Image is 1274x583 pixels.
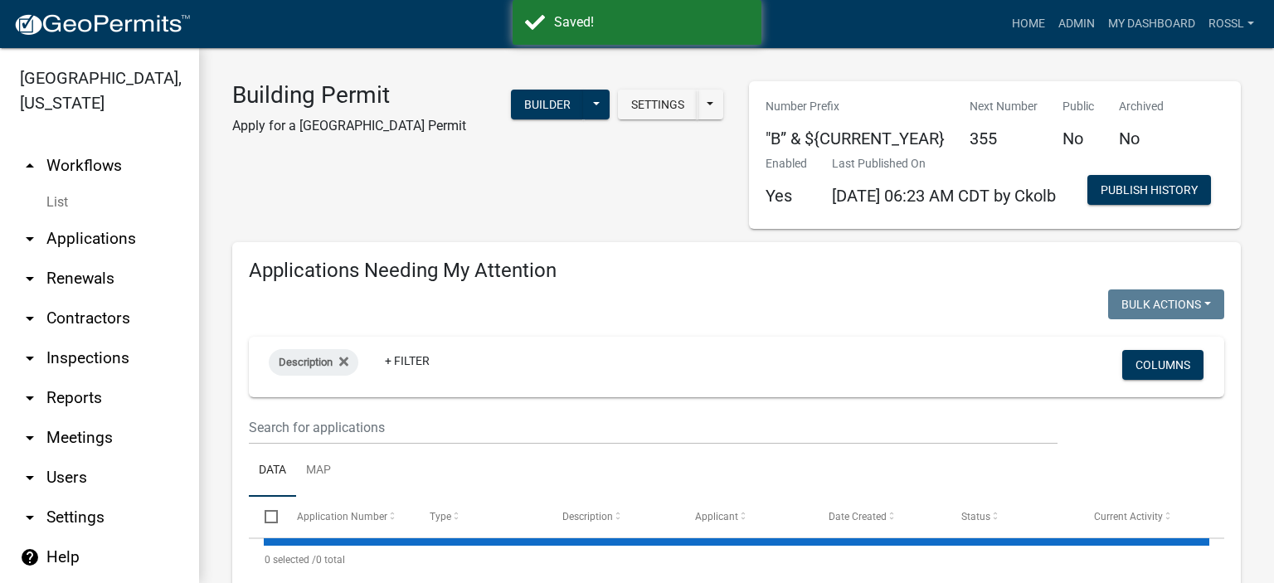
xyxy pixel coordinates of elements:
[1062,129,1094,148] h5: No
[249,539,1224,581] div: 0 total
[232,116,466,136] p: Apply for a [GEOGRAPHIC_DATA] Permit
[1101,8,1202,40] a: My Dashboard
[20,547,40,567] i: help
[1108,289,1224,319] button: Bulk Actions
[766,186,807,206] h5: Yes
[511,90,584,119] button: Builder
[20,428,40,448] i: arrow_drop_down
[832,186,1056,206] span: [DATE] 06:23 AM CDT by Ckolb
[1087,185,1211,198] wm-modal-confirm: Workflow Publish History
[695,511,738,522] span: Applicant
[1094,511,1163,522] span: Current Activity
[297,511,387,522] span: Application Number
[1122,350,1203,380] button: Columns
[20,348,40,368] i: arrow_drop_down
[1052,8,1101,40] a: Admin
[766,98,945,115] p: Number Prefix
[20,468,40,488] i: arrow_drop_down
[970,98,1038,115] p: Next Number
[249,259,1224,283] h4: Applications Needing My Attention
[1119,129,1164,148] h5: No
[766,155,807,172] p: Enabled
[832,155,1056,172] p: Last Published On
[1119,98,1164,115] p: Archived
[946,497,1078,537] datatable-header-cell: Status
[249,497,280,537] datatable-header-cell: Select
[1005,8,1052,40] a: Home
[970,129,1038,148] h5: 355
[812,497,945,537] datatable-header-cell: Date Created
[20,309,40,328] i: arrow_drop_down
[547,497,679,537] datatable-header-cell: Description
[961,511,990,522] span: Status
[296,445,341,498] a: Map
[414,497,547,537] datatable-header-cell: Type
[20,229,40,249] i: arrow_drop_down
[20,269,40,289] i: arrow_drop_down
[766,129,945,148] h5: "B” & ${CURRENT_YEAR}
[1078,497,1211,537] datatable-header-cell: Current Activity
[279,356,333,368] span: Description
[618,90,698,119] button: Settings
[20,508,40,527] i: arrow_drop_down
[430,511,451,522] span: Type
[249,445,296,498] a: Data
[232,81,466,109] h3: Building Permit
[679,497,812,537] datatable-header-cell: Applicant
[20,388,40,408] i: arrow_drop_down
[249,411,1058,445] input: Search for applications
[1087,175,1211,205] button: Publish History
[20,156,40,176] i: arrow_drop_up
[829,511,887,522] span: Date Created
[554,12,749,32] div: Saved!
[265,554,316,566] span: 0 selected /
[562,511,613,522] span: Description
[1202,8,1261,40] a: RossL
[1062,98,1094,115] p: Public
[280,497,413,537] datatable-header-cell: Application Number
[372,346,443,376] a: + Filter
